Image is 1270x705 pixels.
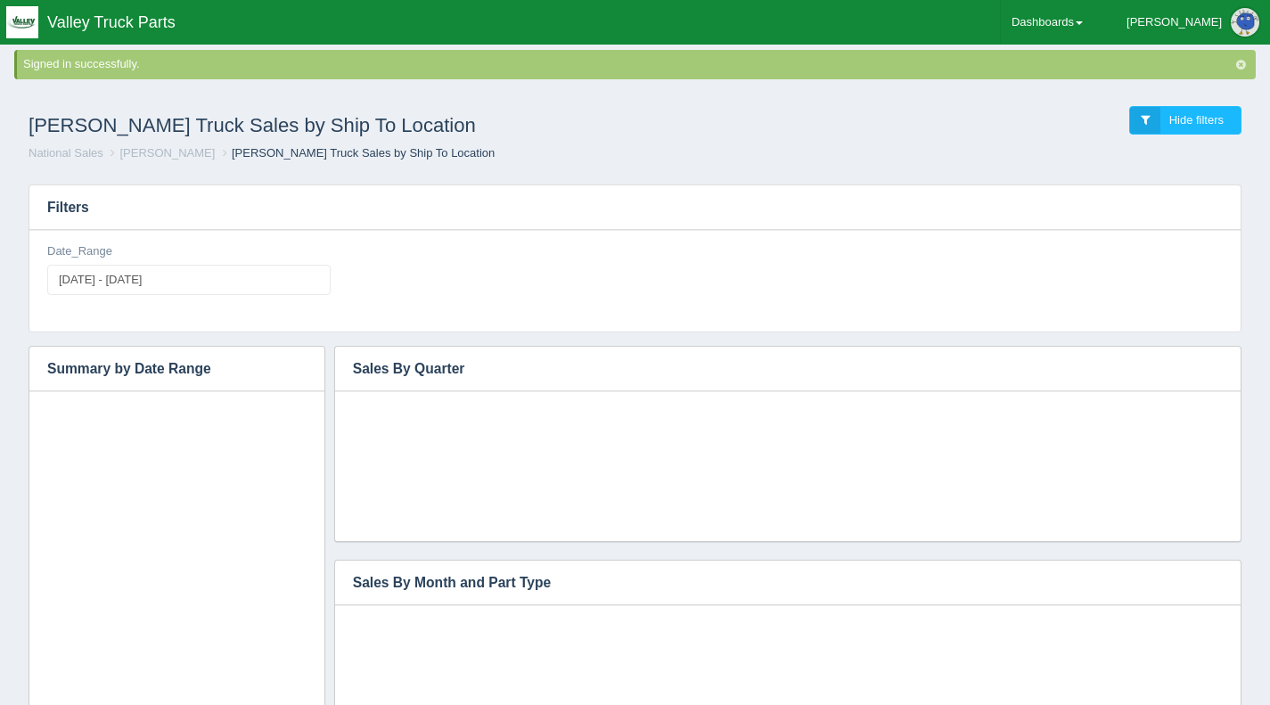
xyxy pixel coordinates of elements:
h3: Filters [29,185,1241,230]
a: Hide filters [1129,106,1241,135]
h3: Sales By Quarter [335,347,1214,391]
label: Date_Range [47,243,112,260]
a: [PERSON_NAME] [119,146,215,160]
li: [PERSON_NAME] Truck Sales by Ship To Location [218,145,495,162]
a: National Sales [29,146,103,160]
h1: [PERSON_NAME] Truck Sales by Ship To Location [29,106,635,145]
h3: Sales By Month and Part Type [335,561,1214,605]
img: Profile Picture [1231,8,1259,37]
h3: Summary by Date Range [29,347,298,391]
div: Signed in successfully. [23,56,1252,73]
span: Valley Truck Parts [47,13,176,31]
div: [PERSON_NAME] [1127,4,1222,40]
img: q1blfpkbivjhsugxdrfq.png [6,6,38,38]
span: Hide filters [1169,113,1224,127]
